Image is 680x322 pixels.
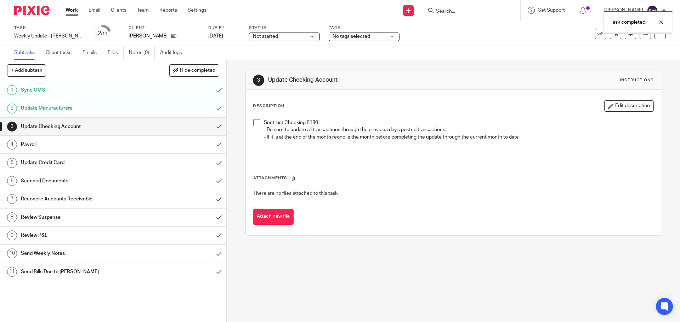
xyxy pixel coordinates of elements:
[169,64,219,76] button: Hide completed
[7,176,17,186] div: 6
[611,19,646,26] p: Task completed.
[160,46,187,60] a: Audit logs
[253,209,294,225] button: Attach new file
[21,176,143,186] h1: Scanned Documents
[188,7,206,14] a: Settings
[7,212,17,222] div: 8
[21,230,143,241] h1: Review P&L
[21,85,143,95] h1: Sync OMS
[7,64,46,76] button: + Add subtask
[21,121,143,132] h1: Update Checking Account
[329,25,399,31] label: Tags
[21,103,143,113] h1: Update Manufacturers
[208,34,223,39] span: [DATE]
[7,104,17,113] div: 2
[21,157,143,168] h1: Update Credit Card
[7,230,17,240] div: 9
[159,7,177,14] a: Reports
[46,46,77,60] a: Client tasks
[268,76,469,84] h1: Update Checking Account
[647,5,658,16] img: svg%3E
[21,212,143,223] h1: Review Suspense
[14,33,85,40] div: Weekly Update - Oberbeck
[7,140,17,150] div: 4
[7,158,17,168] div: 5
[14,46,40,60] a: Subtasks
[333,34,370,39] span: No tags selected
[7,194,17,204] div: 7
[14,6,50,15] img: Pixie
[98,29,107,37] div: 2
[108,46,124,60] a: Files
[83,46,102,60] a: Emails
[253,75,264,86] div: 3
[14,25,85,31] label: Task
[21,139,143,150] h1: Payroll
[129,33,168,40] p: [PERSON_NAME]
[264,126,653,133] p: - Be sure to update all transactions through the previous day's posted transactions.
[604,100,654,112] button: Edit description
[264,134,653,141] p: - If it is at the end of the month reoncile the month before completing the update through the cu...
[249,25,320,31] label: Status
[253,176,287,180] span: Attachments
[129,25,199,31] label: Client
[21,267,143,277] h1: Send Bills Due to [PERSON_NAME]
[111,7,126,14] a: Clients
[208,25,240,31] label: Due by
[7,85,17,95] div: 1
[180,68,215,74] span: Hide completed
[264,119,653,126] p: Suntrust Checking 8180
[620,77,654,83] div: Instructions
[101,32,107,36] small: /11
[253,34,278,39] span: Not started
[7,122,17,131] div: 3
[21,194,143,204] h1: Reconcile Accounts Receivable
[89,7,100,14] a: Email
[253,103,284,109] p: Description
[66,7,78,14] a: Work
[7,267,17,277] div: 11
[253,191,339,196] span: There are no files attached to this task.
[7,248,17,258] div: 10
[137,7,149,14] a: Team
[21,248,143,259] h1: Send Weekly Notes
[129,46,155,60] a: Notes (0)
[14,33,85,40] div: Weekly Update - [PERSON_NAME]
